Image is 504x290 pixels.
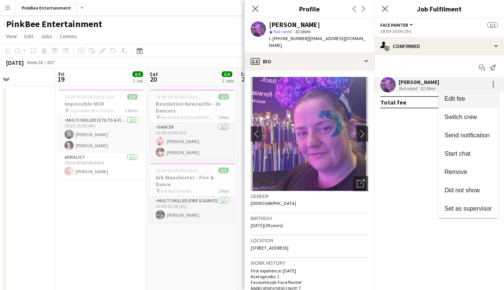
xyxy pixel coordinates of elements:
[438,163,498,181] button: Remove
[444,95,465,102] span: Edit fee
[444,187,480,193] span: Did not show
[438,200,498,218] button: Set as supervisor
[444,132,490,139] span: Send notification
[438,126,498,145] button: Send notification
[444,114,477,120] span: Switch crew
[438,108,498,126] button: Switch crew
[444,205,492,212] span: Set as supervisor
[438,90,498,108] button: Edit fee
[438,145,498,163] button: Start chat
[444,169,467,175] span: Remove
[438,181,498,200] button: Did not show
[444,150,470,157] span: Start chat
